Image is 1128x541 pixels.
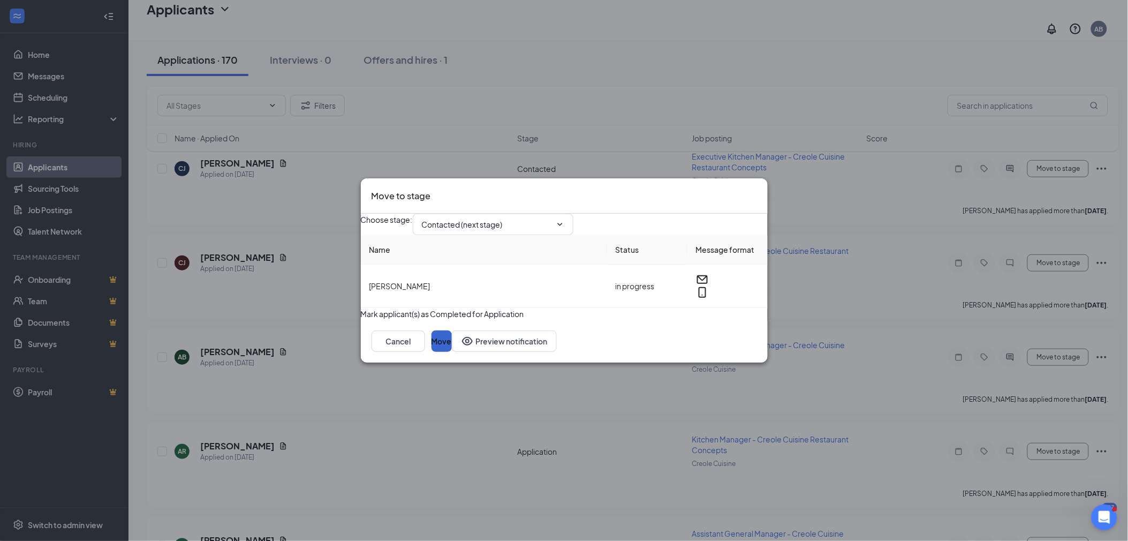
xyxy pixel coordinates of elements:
span: Choose stage : [361,214,413,235]
button: Cancel [372,330,425,352]
span: Mark applicant(s) as Completed for Application [361,308,524,320]
button: Move [431,330,452,352]
svg: Eye [461,335,474,348]
span: [PERSON_NAME] [369,281,430,291]
svg: Email [696,273,709,286]
iframe: Intercom live chat [1092,505,1117,530]
th: Name [361,235,607,265]
svg: MobileSms [696,286,709,299]
th: Message format [687,235,768,265]
svg: ChevronDown [556,220,564,229]
td: in progress [607,265,687,308]
button: Preview notificationEye [452,330,557,352]
h3: Move to stage [372,189,431,203]
th: Status [607,235,687,265]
